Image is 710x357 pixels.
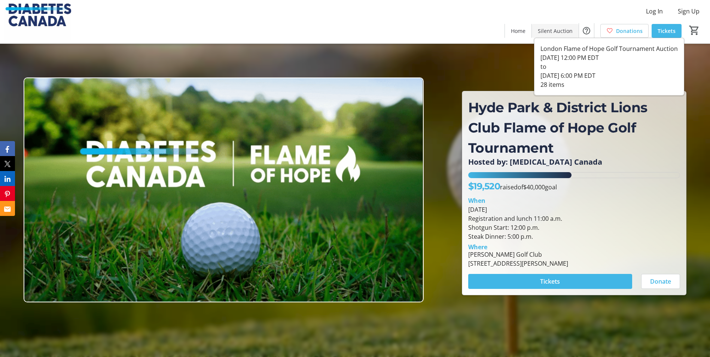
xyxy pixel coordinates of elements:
span: Home [511,27,525,35]
span: Log In [646,7,663,16]
span: $40,000 [523,183,545,191]
span: Tickets [658,27,676,35]
img: Campaign CTA Media Photo [24,77,424,302]
div: [PERSON_NAME] Golf Club [468,250,568,259]
span: Hosted by: [MEDICAL_DATA] Canada [468,157,602,167]
div: [DATE] 12:00 PM EDT [540,53,678,62]
div: [STREET_ADDRESS][PERSON_NAME] [468,259,568,268]
a: Donations [600,24,649,38]
div: to [540,62,678,71]
div: Where [468,244,487,250]
div: 48.80025% of fundraising goal reached [468,172,680,178]
div: [DATE] Registration and lunch 11:00 a.m. Shotgun Start: 12:00 p.m. Steak Dinner: 5:00 p.m. [468,205,680,241]
button: Tickets [468,274,632,289]
button: Help [579,23,594,38]
span: Sign Up [678,7,700,16]
button: Cart [688,24,701,37]
span: Tickets [540,277,560,286]
span: Hyde Park & District Lions Club Flame of Hope Golf Tournament [468,99,647,156]
div: [DATE] 6:00 PM EDT [540,71,678,80]
button: Log In [640,5,669,17]
div: When [468,196,485,205]
p: raised of goal [468,180,557,193]
span: Silent Auction [538,27,573,35]
span: Donate [650,277,671,286]
img: Diabetes Canada's Logo [4,3,71,40]
span: Donations [616,27,643,35]
a: Tickets [652,24,682,38]
button: Donate [641,274,680,289]
div: London Flame of Hope Golf Tournament Auction [540,44,678,53]
a: Silent Auction [532,24,579,38]
span: $19,520 [468,181,500,192]
a: Home [505,24,531,38]
button: Sign Up [672,5,706,17]
div: 28 items [540,80,678,89]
